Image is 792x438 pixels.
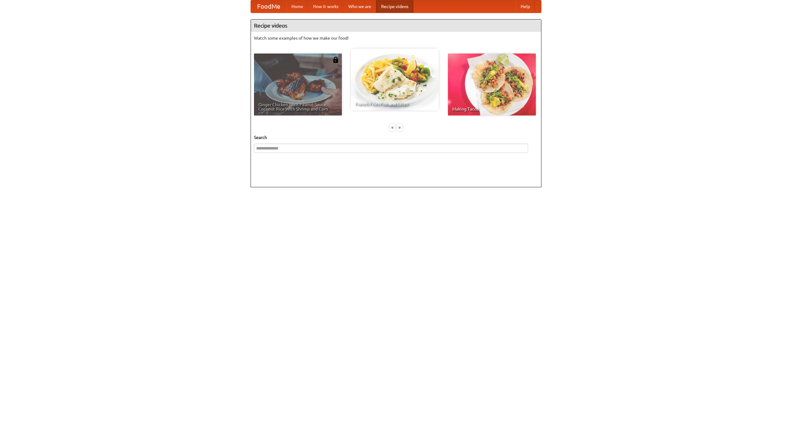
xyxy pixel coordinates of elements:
div: » [397,124,402,131]
p: Watch some examples of how we make our food! [254,35,538,41]
a: French Fries Fish and Chips [351,49,439,111]
h4: Recipe videos [251,20,541,32]
a: Who we are [343,0,376,13]
a: How it works [308,0,343,13]
img: 483408.png [333,57,339,63]
a: Home [286,0,308,13]
a: Recipe videos [376,0,413,13]
div: « [390,124,395,131]
a: FoodMe [251,0,286,13]
h5: Search [254,134,538,141]
span: Making Tacos [452,107,532,111]
a: Making Tacos [448,54,536,115]
span: French Fries Fish and Chips [355,102,434,106]
a: Help [516,0,535,13]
